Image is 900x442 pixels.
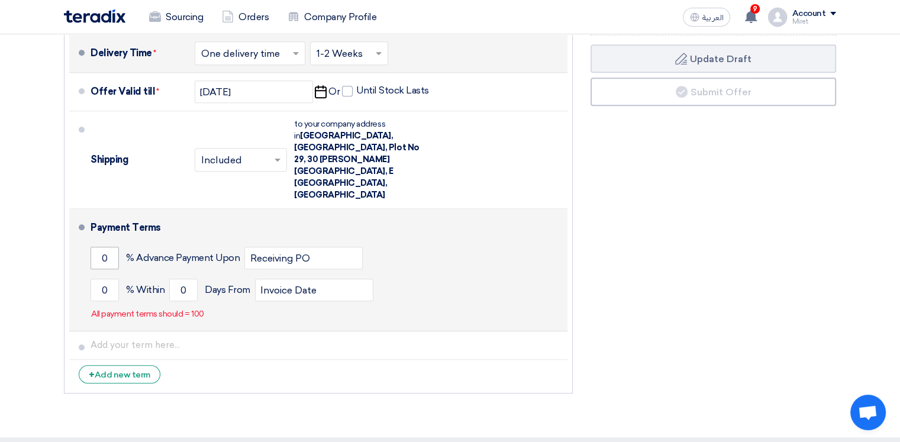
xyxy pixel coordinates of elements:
span: العربية [702,14,723,22]
span: % Within [126,284,164,296]
span: [GEOGRAPHIC_DATA], [GEOGRAPHIC_DATA], Plot No 29, 30 [PERSON_NAME][GEOGRAPHIC_DATA], E [GEOGRAPHI... [294,131,420,200]
button: العربية [683,8,730,27]
span: + [89,369,95,380]
input: payment-term-2 [244,247,363,269]
img: profile_test.png [768,8,787,27]
div: Add new term [79,365,160,383]
input: payment-term-1 [91,247,119,269]
input: payment-term-2 [169,279,198,301]
input: yyyy-mm-dd [195,80,313,103]
span: Days From [205,284,250,296]
a: Company Profile [278,4,386,30]
button: Update Draft [591,44,836,73]
input: Add your term here... [91,334,563,356]
div: Account [792,9,825,19]
a: Sourcing [140,4,212,30]
span: Or [328,86,340,98]
div: Shipping [91,146,185,174]
input: payment-term-2 [91,279,119,301]
input: payment-term-2 [255,279,373,301]
span: 9 [750,4,760,14]
a: Orders [212,4,278,30]
div: to your company address in [294,118,424,201]
div: Payment Terms [91,214,553,242]
div: Delivery Time [91,39,185,67]
div: Offer Valid till [91,78,185,106]
p: All payment terms should = 100 [91,308,204,320]
label: Until Stock Lasts [342,85,429,96]
a: Open chat [850,395,886,430]
span: % Advance Payment Upon [126,252,240,264]
div: Miret [792,18,836,25]
button: Submit Offer [591,78,836,106]
img: Teradix logo [64,9,125,23]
